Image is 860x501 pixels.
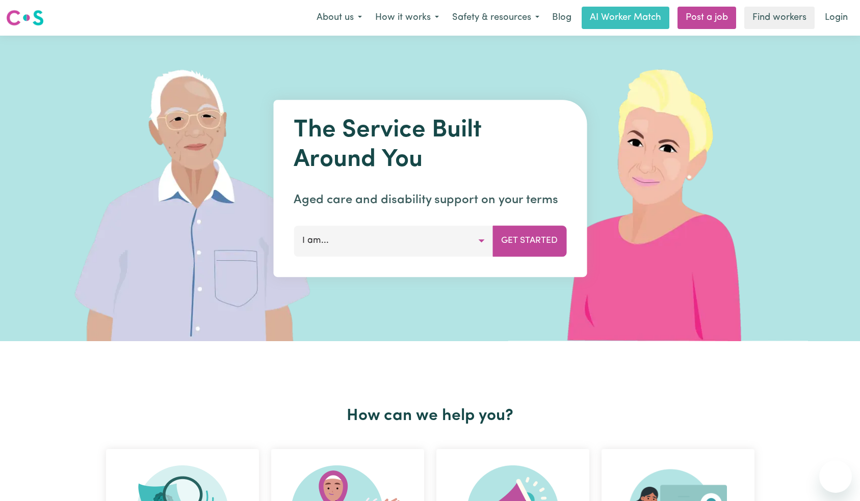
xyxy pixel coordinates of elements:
[677,7,736,29] a: Post a job
[6,9,44,27] img: Careseekers logo
[492,226,566,256] button: Get Started
[294,116,566,175] h1: The Service Built Around You
[744,7,815,29] a: Find workers
[582,7,669,29] a: AI Worker Match
[294,191,566,209] p: Aged care and disability support on your terms
[6,6,44,30] a: Careseekers logo
[546,7,578,29] a: Blog
[294,226,493,256] button: I am...
[819,7,854,29] a: Login
[100,406,761,426] h2: How can we help you?
[310,7,369,29] button: About us
[819,460,852,493] iframe: Button to launch messaging window
[446,7,546,29] button: Safety & resources
[369,7,446,29] button: How it works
